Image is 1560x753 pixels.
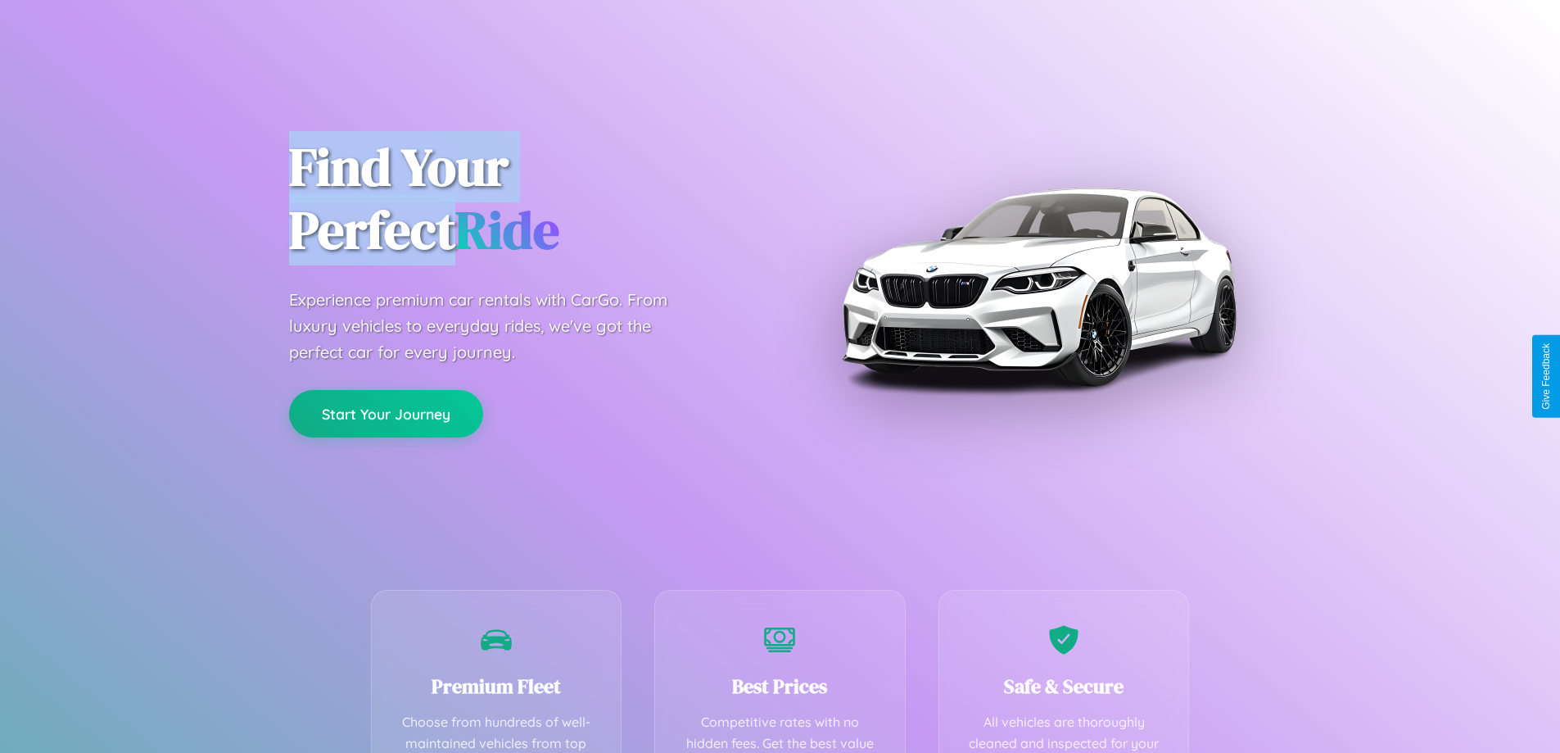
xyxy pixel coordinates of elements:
[396,673,597,700] h3: Premium Fleet
[289,390,483,438] button: Start Your Journey
[1540,343,1552,410] div: Give Feedback
[289,136,756,262] h1: Find Your Perfect
[834,82,1243,492] img: Premium BMW car rental vehicle
[289,287,699,365] p: Experience premium car rentals with CarGo. From luxury vehicles to everyday rides, we've got the ...
[964,673,1164,700] h3: Safe & Secure
[680,673,880,700] h3: Best Prices
[455,194,559,265] span: Ride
